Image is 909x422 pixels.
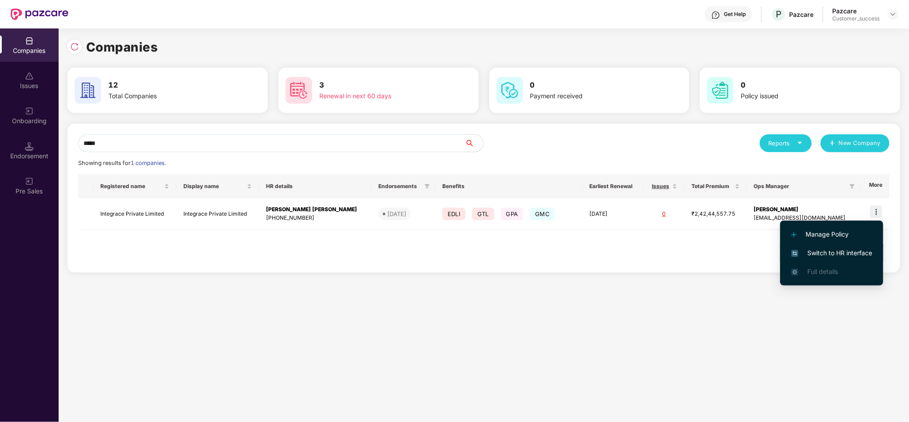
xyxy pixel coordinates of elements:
[821,134,889,152] button: plusNew Company
[266,205,364,214] div: [PERSON_NAME] [PERSON_NAME]
[11,8,68,20] img: New Pazcare Logo
[797,140,803,146] span: caret-down
[807,268,838,275] span: Full details
[442,208,465,220] span: EDLI
[86,37,158,57] h1: Companies
[754,214,853,222] div: [EMAIL_ADDRESS][DOMAIN_NAME]
[425,184,430,189] span: filter
[789,10,814,19] div: Pazcare
[530,208,555,220] span: GMC
[754,205,853,214] div: [PERSON_NAME]
[832,15,880,22] div: Customer_success
[472,208,494,220] span: GTL
[387,209,406,218] div: [DATE]
[530,91,652,101] div: Payment received
[435,174,583,198] th: Benefits
[870,205,882,218] img: icon
[25,177,34,186] img: svg+xml;base64,PHN2ZyB3aWR0aD0iMjAiIGhlaWdodD0iMjAiIHZpZXdCb3g9IjAgMCAyMCAyMCIgZmlsbD0ibm9uZSIgeG...
[75,77,101,104] img: svg+xml;base64,PHN2ZyB4bWxucz0iaHR0cDovL3d3dy53My5vcmcvMjAwMC9zdmciIHdpZHRoPSI2MCIgaGVpZ2h0PSI2MC...
[643,174,684,198] th: Issues
[741,91,862,101] div: Policy issued
[791,229,872,239] span: Manage Policy
[93,174,176,198] th: Registered name
[319,80,441,91] h3: 3
[176,174,259,198] th: Display name
[465,134,484,152] button: search
[530,80,652,91] h3: 0
[791,250,798,257] img: svg+xml;base64,PHN2ZyB4bWxucz0iaHR0cDovL3d3dy53My5vcmcvMjAwMC9zdmciIHdpZHRoPSIxNiIgaGVpZ2h0PSIxNi...
[496,77,523,104] img: svg+xml;base64,PHN2ZyB4bWxucz0iaHR0cDovL3d3dy53My5vcmcvMjAwMC9zdmciIHdpZHRoPSI2MCIgaGVpZ2h0PSI2MC...
[769,139,803,148] div: Reports
[259,174,371,198] th: HR details
[651,210,677,218] div: 0
[583,198,644,230] td: [DATE]
[25,142,34,151] img: svg+xml;base64,PHN2ZyB3aWR0aD0iMTQuNSIgaGVpZ2h0PSIxNC41IiB2aWV3Qm94PSIwIDAgMTYgMTYiIGZpbGw9Im5vbm...
[791,269,798,276] img: svg+xml;base64,PHN2ZyB4bWxucz0iaHR0cDovL3d3dy53My5vcmcvMjAwMC9zdmciIHdpZHRoPSIxNi4zNjMiIGhlaWdodD...
[691,210,740,218] div: ₹2,42,44,557.75
[860,174,889,198] th: More
[286,77,312,104] img: svg+xml;base64,PHN2ZyB4bWxucz0iaHR0cDovL3d3dy53My5vcmcvMjAwMC9zdmciIHdpZHRoPSI2MCIgaGVpZ2h0PSI2MC...
[583,174,644,198] th: Earliest Renewal
[691,183,733,190] span: Total Premium
[78,160,166,166] span: Showing results for
[176,198,259,230] td: Integrace Private Limited
[131,160,166,166] span: 1 companies.
[25,72,34,80] img: svg+xml;base64,PHN2ZyBpZD0iSXNzdWVzX2Rpc2FibGVkIiB4bWxucz0iaHR0cDovL3d3dy53My5vcmcvMjAwMC9zdmciIH...
[423,181,432,192] span: filter
[651,183,671,190] span: Issues
[183,183,246,190] span: Display name
[711,11,720,20] img: svg+xml;base64,PHN2ZyBpZD0iSGVscC0zMngzMiIgeG1sbnM9Imh0dHA6Ly93d3cudzMub3JnLzIwMDAvc3ZnIiB3aWR0aD...
[108,91,230,101] div: Total Companies
[501,208,524,220] span: GPA
[848,181,857,192] span: filter
[266,214,364,222] div: [PHONE_NUMBER]
[465,140,483,147] span: search
[830,140,835,147] span: plus
[25,36,34,45] img: svg+xml;base64,PHN2ZyBpZD0iQ29tcGFuaWVzIiB4bWxucz0iaHR0cDovL3d3dy53My5vcmcvMjAwMC9zdmciIHdpZHRoPS...
[93,198,176,230] td: Integrace Private Limited
[100,183,163,190] span: Registered name
[319,91,441,101] div: Renewal in next 60 days
[889,11,897,18] img: svg+xml;base64,PHN2ZyBpZD0iRHJvcGRvd24tMzJ4MzIiIHhtbG5zPSJodHRwOi8vd3d3LnczLm9yZy8yMDAwL3N2ZyIgd2...
[70,42,79,51] img: svg+xml;base64,PHN2ZyBpZD0iUmVsb2FkLTMyeDMyIiB4bWxucz0iaHR0cDovL3d3dy53My5vcmcvMjAwMC9zdmciIHdpZH...
[791,248,872,258] span: Switch to HR interface
[724,11,746,18] div: Get Help
[684,174,747,198] th: Total Premium
[791,232,797,237] img: svg+xml;base64,PHN2ZyB4bWxucz0iaHR0cDovL3d3dy53My5vcmcvMjAwMC9zdmciIHdpZHRoPSIxMi4yMDEiIGhlaWdodD...
[707,77,734,104] img: svg+xml;base64,PHN2ZyB4bWxucz0iaHR0cDovL3d3dy53My5vcmcvMjAwMC9zdmciIHdpZHRoPSI2MCIgaGVpZ2h0PSI2MC...
[832,7,880,15] div: Pazcare
[378,183,421,190] span: Endorsements
[776,9,782,20] span: P
[108,80,230,91] h3: 12
[839,139,881,148] span: New Company
[25,107,34,116] img: svg+xml;base64,PHN2ZyB3aWR0aD0iMjAiIGhlaWdodD0iMjAiIHZpZXdCb3g9IjAgMCAyMCAyMCIgZmlsbD0ibm9uZSIgeG...
[849,184,855,189] span: filter
[741,80,862,91] h3: 0
[754,183,846,190] span: Ops Manager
